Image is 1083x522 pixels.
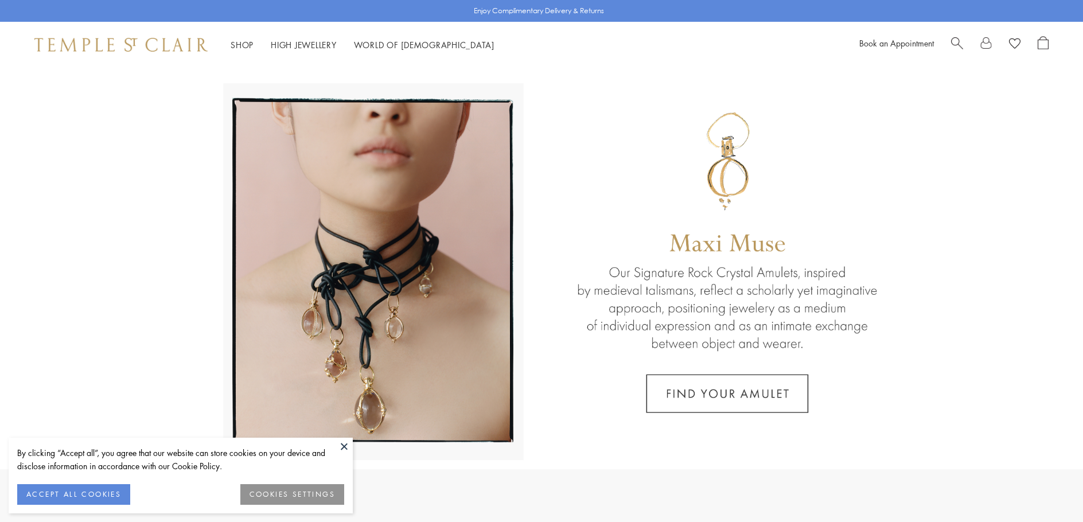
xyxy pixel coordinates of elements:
[1038,36,1049,53] a: Open Shopping Bag
[240,484,344,505] button: COOKIES SETTINGS
[474,5,604,17] p: Enjoy Complimentary Delivery & Returns
[1009,36,1020,53] a: View Wishlist
[1026,468,1072,511] iframe: Gorgias live chat messenger
[17,484,130,505] button: ACCEPT ALL COOKIES
[17,446,344,473] div: By clicking “Accept all”, you agree that our website can store cookies on your device and disclos...
[231,39,254,50] a: ShopShop
[859,37,934,49] a: Book an Appointment
[951,36,963,53] a: Search
[354,39,494,50] a: World of [DEMOGRAPHIC_DATA]World of [DEMOGRAPHIC_DATA]
[34,38,208,52] img: Temple St. Clair
[231,38,494,52] nav: Main navigation
[271,39,337,50] a: High JewelleryHigh Jewellery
